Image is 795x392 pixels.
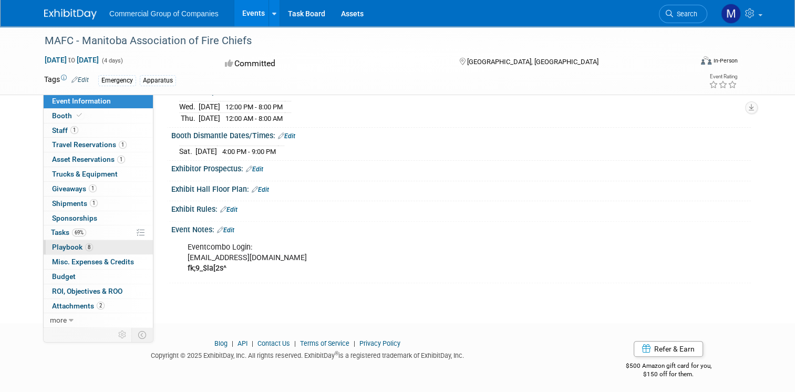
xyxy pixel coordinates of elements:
span: to [67,56,77,64]
a: Sponsorships [44,211,153,225]
span: | [229,339,236,347]
a: ROI, Objectives & ROO [44,284,153,298]
div: $150 off for them. [586,370,751,379]
a: Edit [217,226,234,234]
span: 1 [119,141,127,149]
b: fk;9_$la[2s^ [188,264,226,273]
a: Edit [71,76,89,84]
div: Exhibit Hall Floor Plan: [171,181,751,195]
div: Event Rating [709,74,737,79]
span: Sponsorships [52,214,97,222]
i: Booth reservation complete [77,112,82,118]
span: (4 days) [101,57,123,64]
span: [GEOGRAPHIC_DATA], [GEOGRAPHIC_DATA] [467,58,598,66]
td: Sat. [179,146,195,157]
span: ROI, Objectives & ROO [52,287,122,295]
td: Tags [44,74,89,86]
a: Travel Reservations1 [44,138,153,152]
span: 8 [85,243,93,251]
span: Event Information [52,97,111,105]
a: Contact Us [257,339,290,347]
a: Giveaways1 [44,182,153,196]
span: 12:00 PM - 8:00 PM [225,103,283,111]
span: Budget [52,272,76,281]
a: Privacy Policy [359,339,400,347]
a: Misc. Expenses & Credits [44,255,153,269]
div: Event Format [635,55,738,70]
span: Playbook [52,243,93,251]
a: more [44,313,153,327]
td: Personalize Event Tab Strip [113,328,132,342]
span: 1 [89,184,97,192]
span: Asset Reservations [52,155,125,163]
span: Travel Reservations [52,140,127,149]
div: Exhibitor Prospectus: [171,161,751,174]
td: [DATE] [199,101,220,113]
a: Search [659,5,707,23]
a: Tasks69% [44,225,153,240]
span: 2 [97,302,105,310]
div: Event Notes: [171,222,751,235]
td: [DATE] [199,112,220,123]
a: Edit [252,186,269,193]
a: Terms of Service [300,339,349,347]
a: API [238,339,247,347]
td: [DATE] [195,146,217,157]
span: Misc. Expenses & Credits [52,257,134,266]
span: Staff [52,126,78,135]
img: ExhibitDay [44,9,97,19]
div: Committed [222,55,442,73]
span: 12:00 AM - 8:00 AM [225,115,283,122]
a: Playbook8 [44,240,153,254]
a: Edit [220,206,238,213]
img: Format-Inperson.png [701,56,711,65]
span: 1 [90,199,98,207]
span: Shipments [52,199,98,208]
a: Edit [278,132,295,140]
span: Booth [52,111,84,120]
div: Apparatus [140,75,176,86]
span: | [249,339,256,347]
div: Exhibit Rules: [171,201,751,215]
div: In-Person [713,57,738,65]
td: Wed. [179,101,199,113]
td: Thu. [179,112,199,123]
a: Refer & Earn [634,341,703,357]
span: 1 [117,156,125,163]
div: $500 Amazon gift card for you, [586,355,751,379]
div: MAFC - Manitoba Association of Fire Chiefs [41,32,679,50]
div: Copyright © 2025 ExhibitDay, Inc. All rights reserved. ExhibitDay is a registered trademark of Ex... [44,348,570,360]
span: Giveaways [52,184,97,193]
span: [DATE] [DATE] [44,55,99,65]
span: Tasks [51,228,86,236]
span: more [50,316,67,324]
span: 4:00 PM - 9:00 PM [222,148,276,156]
span: Trucks & Equipment [52,170,118,178]
span: | [351,339,358,347]
span: | [292,339,298,347]
span: Attachments [52,302,105,310]
span: 1 [70,126,78,134]
img: Mitch Mesenchuk [721,4,741,24]
span: Search [673,10,697,18]
a: Edit [246,166,263,173]
div: Eventcombo Login: [EMAIL_ADDRESS][DOMAIN_NAME] [180,237,638,279]
sup: ® [335,350,338,356]
a: Shipments1 [44,197,153,211]
a: Blog [214,339,228,347]
a: Attachments2 [44,299,153,313]
a: Event Information [44,94,153,108]
a: Staff1 [44,123,153,138]
div: Emergency [98,75,136,86]
span: 69% [72,229,86,236]
a: Asset Reservations1 [44,152,153,167]
a: Booth [44,109,153,123]
div: Booth Dismantle Dates/Times: [171,128,751,141]
a: Trucks & Equipment [44,167,153,181]
td: Toggle Event Tabs [132,328,153,342]
span: Commercial Group of Companies [109,9,219,18]
a: Budget [44,270,153,284]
